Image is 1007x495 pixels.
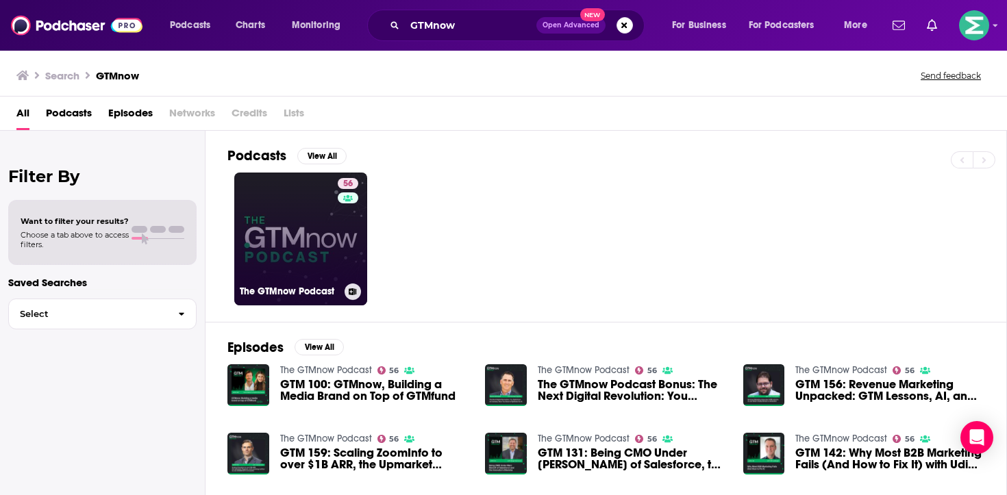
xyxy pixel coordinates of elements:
button: View All [295,339,344,355]
span: For Podcasters [749,16,815,35]
span: Podcasts [170,16,210,35]
a: The GTMnow Podcast [538,433,630,444]
div: Search podcasts, credits, & more... [380,10,658,41]
button: open menu [834,14,884,36]
span: 56 [389,368,399,374]
button: Select [8,299,197,329]
img: The GTMnow Podcast Bonus: The Next Digital Revolution: You Optimized for Humans, Now You Have to ... [485,364,527,406]
span: New [580,8,605,21]
a: EpisodesView All [227,339,344,356]
span: 56 [905,436,915,442]
span: 56 [343,177,353,191]
a: The GTMnow Podcast [795,364,887,376]
a: The GTMnow Podcast [538,364,630,376]
h3: Search [45,69,79,82]
a: 56The GTMnow Podcast [234,173,367,305]
img: GTM 100: GTMnow, Building a Media Brand on Top of GTMfund [227,364,269,406]
a: 56 [893,435,915,443]
button: open menu [160,14,228,36]
button: View All [297,148,347,164]
a: GTM 142: Why Most B2B Marketing Fails (And How to Fix It) with Udi Ledergor [795,447,984,470]
h2: Podcasts [227,147,286,164]
a: Episodes [108,102,153,130]
button: Open AdvancedNew [536,17,606,34]
span: For Business [672,16,726,35]
a: GTM 156: Revenue Marketing Unpacked: GTM Lessons, AI, and What’s Really Broken in Attribution | J... [795,379,984,402]
a: The GTMnow Podcast [795,433,887,444]
a: 56 [635,366,657,375]
span: Logged in as LKassela [959,10,989,40]
a: GTM 100: GTMnow, Building a Media Brand on Top of GTMfund [280,379,469,402]
img: GTM 142: Why Most B2B Marketing Fails (And How to Fix It) with Udi Ledergor [743,433,785,474]
span: 56 [647,368,657,374]
a: The GTMnow Podcast Bonus: The Next Digital Revolution: You Optimized for Humans, Now You Have to ... [538,379,727,402]
a: 56 [635,435,657,443]
span: Want to filter your results? [21,216,129,226]
a: Show notifications dropdown [887,14,910,37]
span: GTM 131: Being CMO Under [PERSON_NAME] of Salesforce, the Innovator's Dilemma and AI SDRs [538,447,727,470]
a: All [16,102,29,130]
img: Podchaser - Follow, Share and Rate Podcasts [11,12,142,38]
a: PodcastsView All [227,147,347,164]
p: Saved Searches [8,276,197,289]
div: Open Intercom Messenger [960,421,993,454]
button: open menu [662,14,743,36]
span: Choose a tab above to access filters. [21,230,129,249]
span: Charts [236,16,265,35]
h3: GTMnow [96,69,139,82]
img: GTM 131: Being CMO Under Marc Benioff of Salesforce, the Innovator's Dilemma and AI SDRs [485,433,527,474]
img: GTM 156: Revenue Marketing Unpacked: GTM Lessons, AI, and What’s Really Broken in Attribution | J... [743,364,785,406]
span: 56 [905,368,915,374]
a: Podcasts [46,102,92,130]
span: Open Advanced [543,22,599,29]
a: 56 [338,178,358,189]
a: 56 [893,366,915,375]
img: User Profile [959,10,989,40]
h3: The GTMnow Podcast [240,285,339,297]
button: open menu [740,14,834,36]
span: Lists [284,102,304,130]
img: GTM 159: Scaling ZoomInfo to over $1B ARR, the Upmarket Playbook, and Launching CoPilot to over $... [227,433,269,474]
a: Charts [227,14,273,36]
span: Credits [232,102,267,130]
h2: Filter By [8,166,197,186]
span: More [844,16,867,35]
span: Monitoring [292,16,340,35]
button: open menu [282,14,358,36]
a: GTM 159: Scaling ZoomInfo to over $1B ARR, the Upmarket Playbook, and Launching CoPilot to over $... [280,447,469,470]
span: 56 [647,436,657,442]
a: The GTMnow Podcast [280,364,372,376]
button: Show profile menu [959,10,989,40]
a: 56 [377,366,399,375]
a: 56 [377,435,399,443]
h2: Episodes [227,339,284,356]
span: 56 [389,436,399,442]
span: Select [9,309,167,318]
a: The GTMnow Podcast [280,433,372,444]
a: GTM 131: Being CMO Under Marc Benioff of Salesforce, the Innovator's Dilemma and AI SDRs [538,447,727,470]
a: Show notifications dropdown [921,14,943,37]
span: Networks [169,102,215,130]
span: GTM 156: Revenue Marketing Unpacked: GTM Lessons, AI, and What’s Really Broken in Attribution | [... [795,379,984,402]
button: Send feedback [917,70,985,81]
input: Search podcasts, credits, & more... [405,14,536,36]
